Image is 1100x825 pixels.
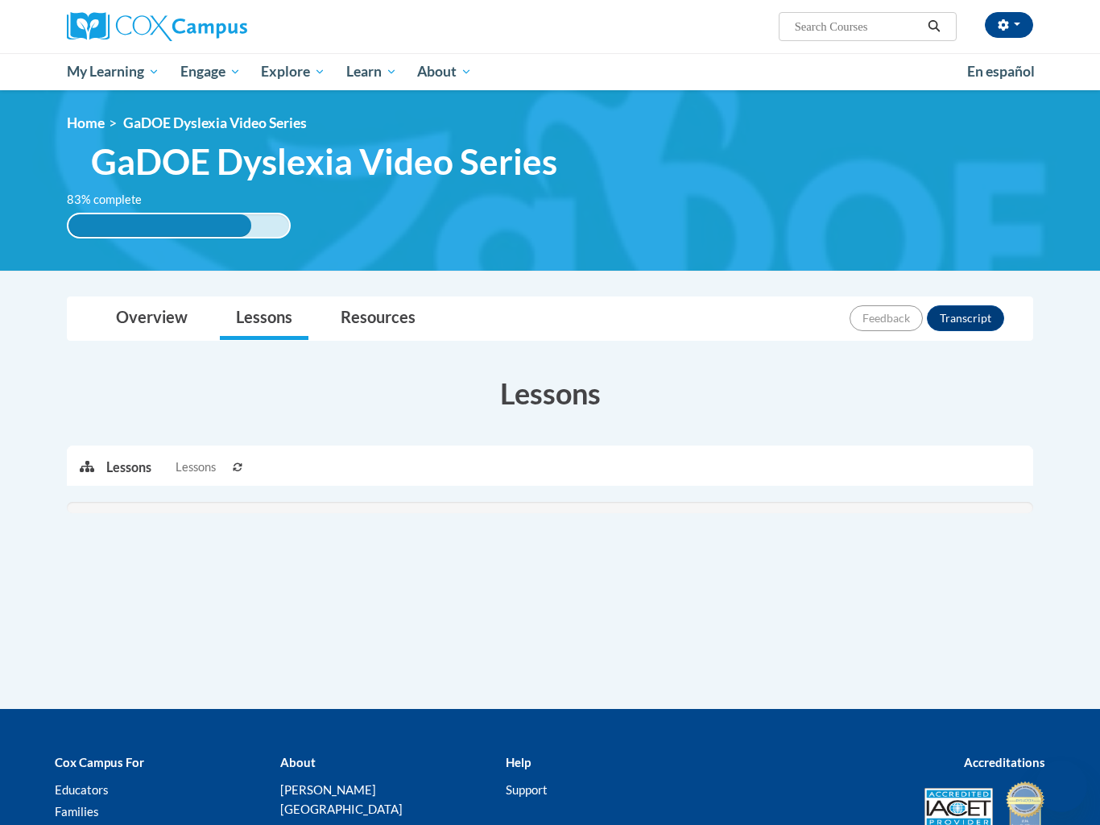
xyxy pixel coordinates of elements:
[250,53,336,90] a: Explore
[793,17,922,36] input: Search Courses
[922,17,946,36] button: Search
[170,53,251,90] a: Engage
[325,297,432,340] a: Resources
[67,191,159,209] label: 83% complete
[67,62,159,81] span: My Learning
[180,62,241,81] span: Engage
[417,62,472,81] span: About
[336,53,407,90] a: Learn
[67,12,373,41] a: Cox Campus
[43,53,1057,90] div: Main menu
[1036,761,1087,812] iframe: Button to launch messaging window
[506,782,548,797] a: Support
[850,305,923,331] button: Feedback
[346,62,397,81] span: Learn
[967,63,1035,80] span: En español
[407,53,483,90] a: About
[261,62,325,81] span: Explore
[67,12,247,41] img: Cox Campus
[100,297,204,340] a: Overview
[506,755,531,769] b: Help
[67,114,105,131] a: Home
[68,214,251,237] div: 83% complete
[927,305,1004,331] button: Transcript
[123,114,307,131] span: GaDOE Dyslexia Video Series
[55,804,99,819] a: Families
[91,140,557,183] span: GaDOE Dyslexia Video Series
[56,53,170,90] a: My Learning
[280,782,403,816] a: [PERSON_NAME][GEOGRAPHIC_DATA]
[957,55,1045,89] a: En español
[964,755,1045,769] b: Accreditations
[67,373,1033,413] h3: Lessons
[106,458,151,476] p: Lessons
[176,458,216,476] span: Lessons
[280,755,316,769] b: About
[55,782,109,797] a: Educators
[220,297,308,340] a: Lessons
[55,755,144,769] b: Cox Campus For
[985,12,1033,38] button: Account Settings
